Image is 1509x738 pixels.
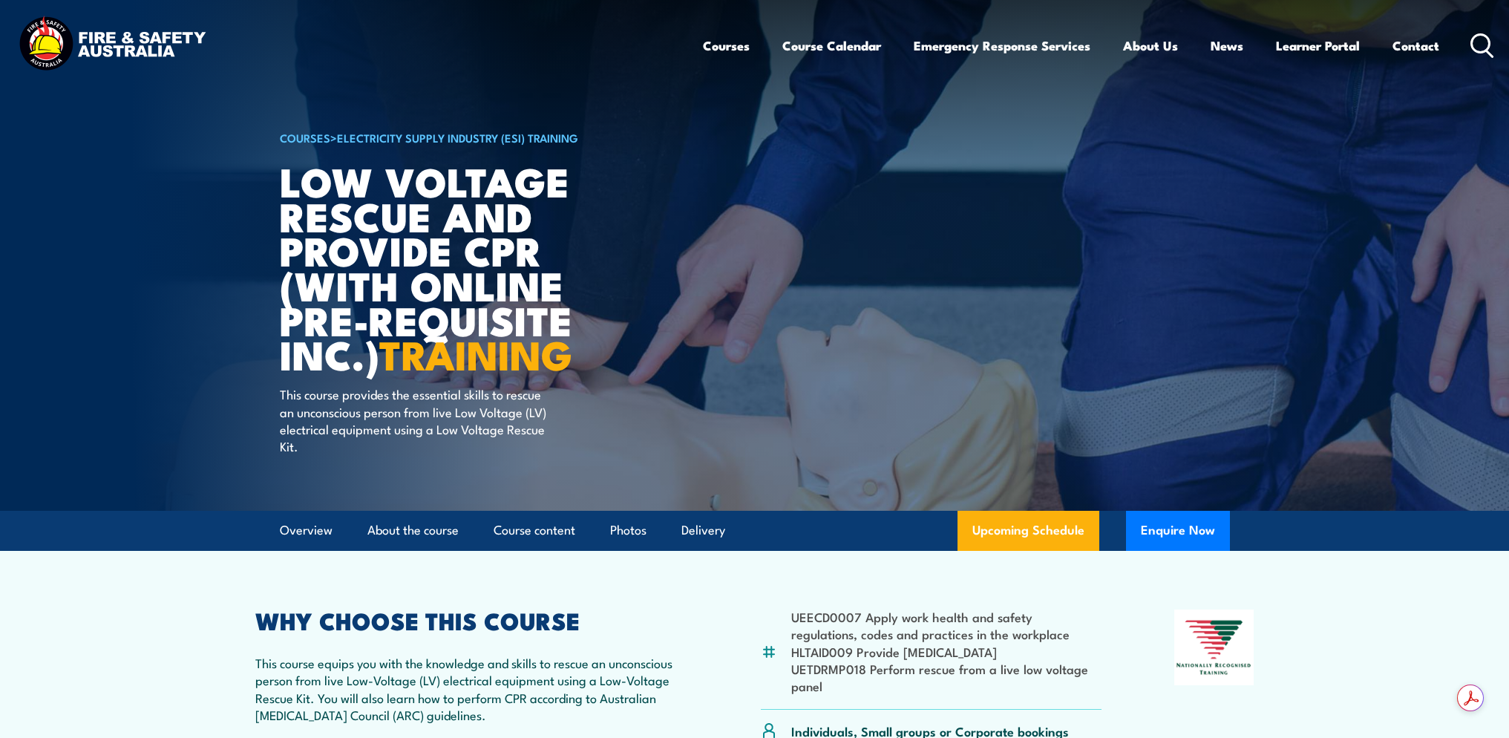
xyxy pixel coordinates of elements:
[610,511,647,550] a: Photos
[681,511,725,550] a: Delivery
[1392,26,1439,65] a: Contact
[958,511,1099,551] a: Upcoming Schedule
[914,26,1090,65] a: Emergency Response Services
[280,129,330,146] a: COURSES
[1211,26,1243,65] a: News
[280,163,647,371] h1: Low Voltage Rescue and Provide CPR (with online Pre-requisite inc.)
[280,511,333,550] a: Overview
[255,654,689,724] p: This course equips you with the knowledge and skills to rescue an unconscious person from live Lo...
[791,660,1102,695] li: UETDRMP018 Perform rescue from a live low voltage panel
[494,511,575,550] a: Course content
[367,511,459,550] a: About the course
[255,610,689,630] h2: WHY CHOOSE THIS COURSE
[1123,26,1178,65] a: About Us
[1174,610,1254,685] img: Nationally Recognised Training logo.
[1276,26,1360,65] a: Learner Portal
[280,385,551,455] p: This course provides the essential skills to rescue an unconscious person from live Low Voltage (...
[337,129,578,146] a: Electricity Supply Industry (ESI) Training
[1126,511,1230,551] button: Enquire Now
[791,608,1102,643] li: UEECD0007 Apply work health and safety regulations, codes and practices in the workplace
[379,322,572,384] strong: TRAINING
[280,128,647,146] h6: >
[782,26,881,65] a: Course Calendar
[791,643,1102,660] li: HLTAID009 Provide [MEDICAL_DATA]
[703,26,750,65] a: Courses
